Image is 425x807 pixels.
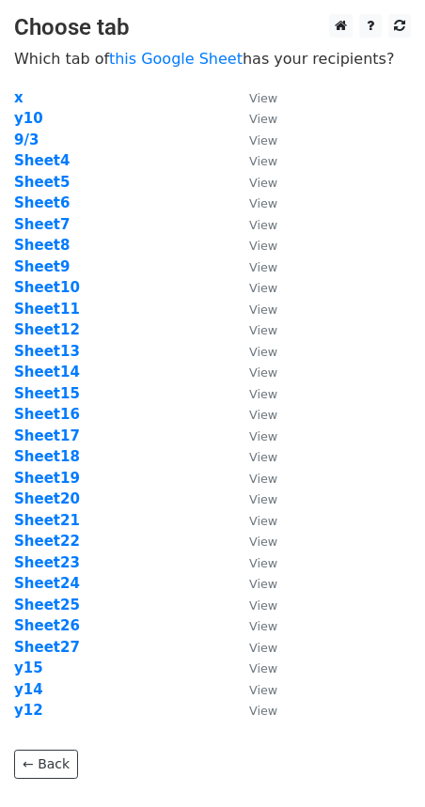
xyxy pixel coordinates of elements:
a: y14 [14,681,43,698]
small: View [249,408,277,422]
a: Sheet26 [14,617,80,634]
small: View [249,472,277,486]
a: Sheet8 [14,237,70,254]
a: Sheet7 [14,216,70,233]
strong: Sheet22 [14,533,80,550]
small: View [249,641,277,655]
small: View [249,218,277,232]
a: Sheet13 [14,343,80,360]
a: Sheet12 [14,321,80,338]
strong: Sheet27 [14,639,80,656]
a: View [230,597,277,613]
small: View [249,661,277,675]
small: View [249,619,277,633]
a: View [230,89,277,106]
a: ← Back [14,750,78,779]
a: View [230,660,277,676]
small: View [249,112,277,126]
a: View [230,301,277,318]
strong: Sheet4 [14,152,70,169]
a: View [230,279,277,296]
small: View [249,239,277,253]
a: this Google Sheet [109,50,243,68]
strong: Sheet5 [14,174,70,191]
a: Sheet9 [14,258,70,275]
small: View [249,387,277,401]
a: View [230,406,277,423]
a: Sheet24 [14,575,80,592]
a: View [230,194,277,211]
a: View [230,617,277,634]
h3: Choose tab [14,14,411,41]
a: Sheet15 [14,385,80,402]
small: View [249,345,277,359]
a: Sheet6 [14,194,70,211]
a: Sheet21 [14,512,80,529]
small: View [249,704,277,718]
small: View [249,196,277,210]
a: View [230,490,277,507]
a: Sheet17 [14,427,80,444]
small: View [249,429,277,443]
a: View [230,216,277,233]
a: View [230,132,277,148]
a: View [230,258,277,275]
a: Sheet16 [14,406,80,423]
a: View [230,110,277,127]
small: View [249,492,277,506]
a: View [230,554,277,571]
strong: y10 [14,110,43,127]
small: View [249,154,277,168]
small: View [249,133,277,147]
a: Sheet18 [14,448,80,465]
a: Sheet10 [14,279,80,296]
small: View [249,365,277,380]
a: View [230,152,277,169]
a: View [230,470,277,487]
a: Sheet20 [14,490,80,507]
strong: Sheet19 [14,470,80,487]
small: View [249,281,277,295]
a: Sheet14 [14,364,80,380]
a: View [230,321,277,338]
a: y12 [14,702,43,719]
a: Sheet25 [14,597,80,613]
small: View [249,535,277,549]
small: View [249,598,277,613]
a: Sheet11 [14,301,80,318]
small: View [249,450,277,464]
a: View [230,427,277,444]
a: Sheet23 [14,554,80,571]
a: x [14,89,24,106]
small: View [249,176,277,190]
a: View [230,364,277,380]
a: View [230,702,277,719]
a: View [230,237,277,254]
a: View [230,512,277,529]
a: 9/3 [14,132,39,148]
small: View [249,556,277,570]
small: View [249,683,277,697]
small: View [249,514,277,528]
a: y15 [14,660,43,676]
p: Which tab of has your recipients? [14,49,411,69]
